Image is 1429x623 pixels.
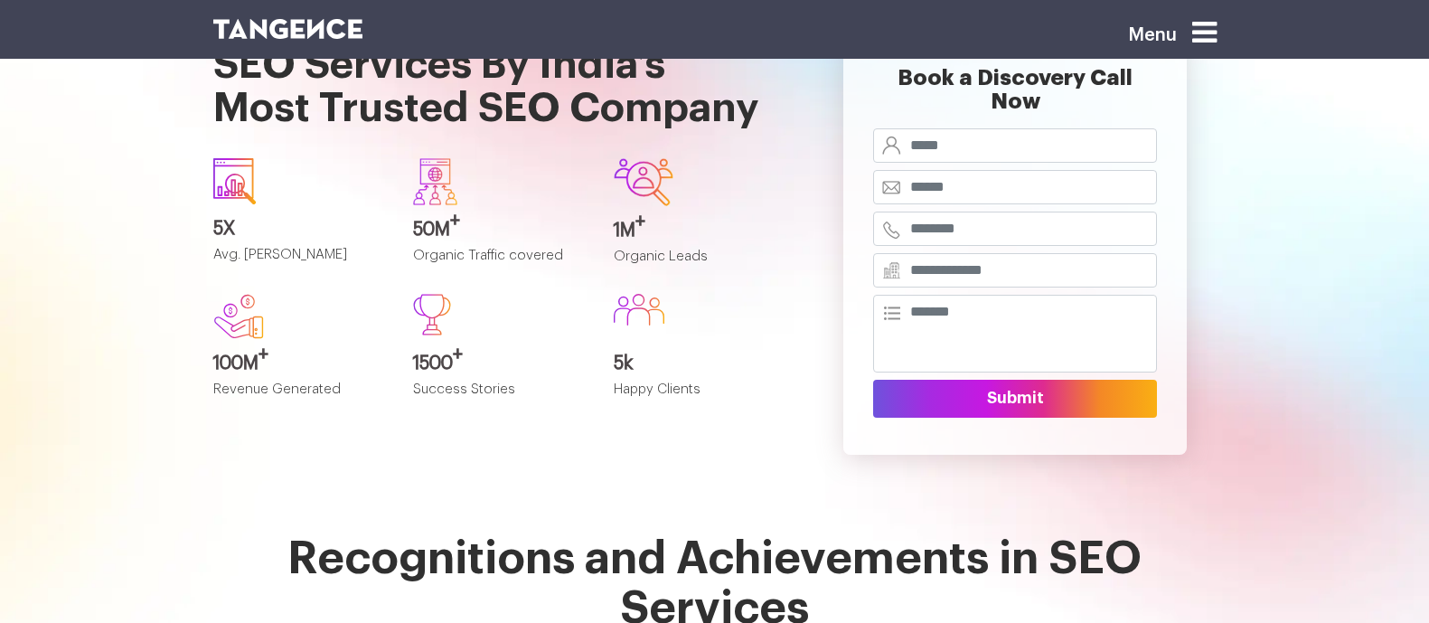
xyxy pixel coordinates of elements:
[614,158,673,206] img: Group-642.svg
[453,345,463,363] sup: +
[213,19,363,39] img: logo SVG
[213,382,387,412] p: Revenue Generated
[213,354,387,373] h3: 100M
[213,158,257,204] img: icon1.svg
[635,212,645,231] sup: +
[413,294,451,335] img: Path%20473.svg
[413,354,587,373] h3: 1500
[450,212,460,230] sup: +
[413,158,457,205] img: Group-640.svg
[259,345,268,363] sup: +
[614,354,787,373] h3: 5k
[413,249,587,278] p: Organic Traffic covered
[873,66,1157,128] h2: Book a Discovery Call Now
[614,221,787,241] h3: 1M
[614,382,787,412] p: Happy Clients
[614,250,787,279] p: Organic Leads
[413,220,587,240] h3: 50M
[213,219,387,239] h3: 5X
[213,294,264,339] img: new.svg
[614,294,664,326] img: Group%20586.svg
[873,380,1157,418] button: Submit
[413,382,587,412] p: Success Stories
[213,248,387,278] p: Avg. [PERSON_NAME]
